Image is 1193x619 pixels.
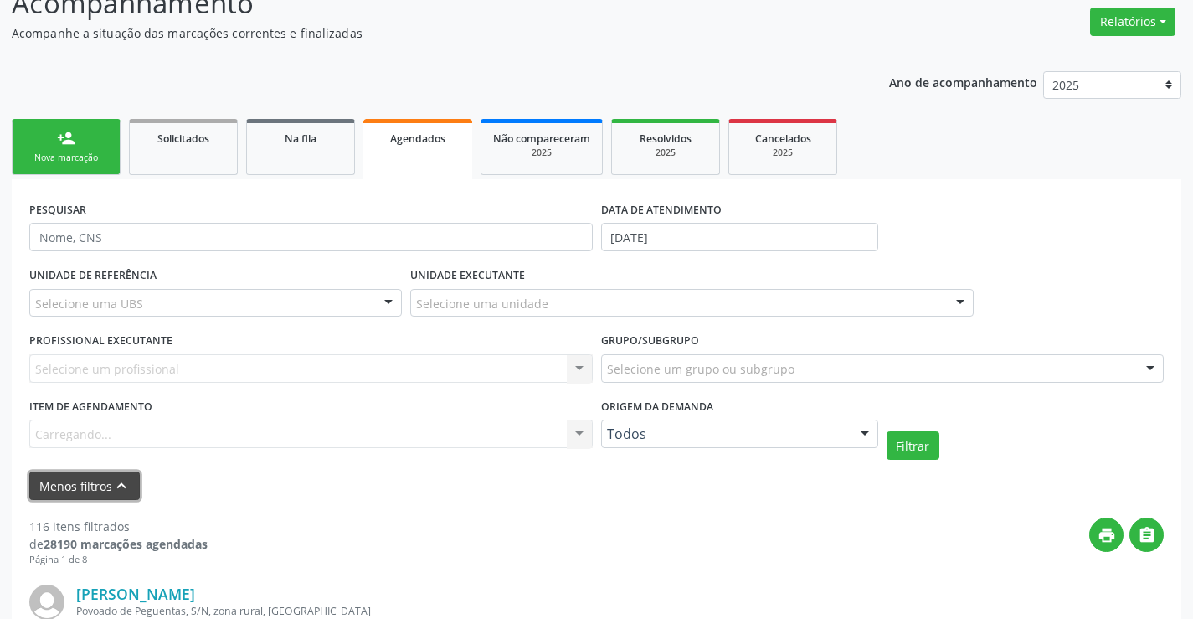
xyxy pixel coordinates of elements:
label: PROFISSIONAL EXECUTANTE [29,328,172,354]
button: Relatórios [1090,8,1175,36]
button: Menos filtroskeyboard_arrow_up [29,472,140,501]
div: Nova marcação [24,152,108,164]
button: print [1089,518,1124,552]
label: UNIDADE EXECUTANTE [410,263,525,289]
a: [PERSON_NAME] [76,585,195,603]
strong: 28190 marcações agendadas [44,536,208,552]
div: Povoado de Peguentas, S/N, zona rural, [GEOGRAPHIC_DATA] [76,604,913,618]
span: Cancelados [755,132,811,146]
input: Selecione um intervalo [601,223,878,251]
span: Resolvidos [640,132,692,146]
span: Todos [607,426,844,442]
label: DATA DE ATENDIMENTO [601,197,722,223]
span: Selecione um grupo ou subgrupo [607,360,794,378]
input: Nome, CNS [29,223,593,251]
div: person_add [57,129,75,147]
div: 116 itens filtrados [29,518,208,535]
label: PESQUISAR [29,197,86,223]
div: Página 1 de 8 [29,553,208,567]
label: Origem da demanda [601,395,713,420]
div: de [29,535,208,553]
label: Item de agendamento [29,395,152,420]
span: Solicitados [157,132,209,146]
i:  [1138,526,1156,544]
span: Agendados [390,132,445,146]
label: Grupo/Subgrupo [601,328,699,354]
div: 2025 [741,147,825,159]
i: print [1098,526,1116,544]
p: Acompanhe a situação das marcações correntes e finalizadas [12,24,830,42]
label: UNIDADE DE REFERÊNCIA [29,263,157,289]
button:  [1129,518,1164,552]
span: Selecione uma unidade [416,295,548,312]
div: 2025 [493,147,590,159]
span: Na fila [285,132,316,146]
div: 2025 [624,147,707,159]
p: Ano de acompanhamento [889,71,1037,92]
i: keyboard_arrow_up [112,477,131,495]
button: Filtrar [887,431,939,460]
span: Não compareceram [493,132,590,146]
span: Selecione uma UBS [35,295,143,312]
